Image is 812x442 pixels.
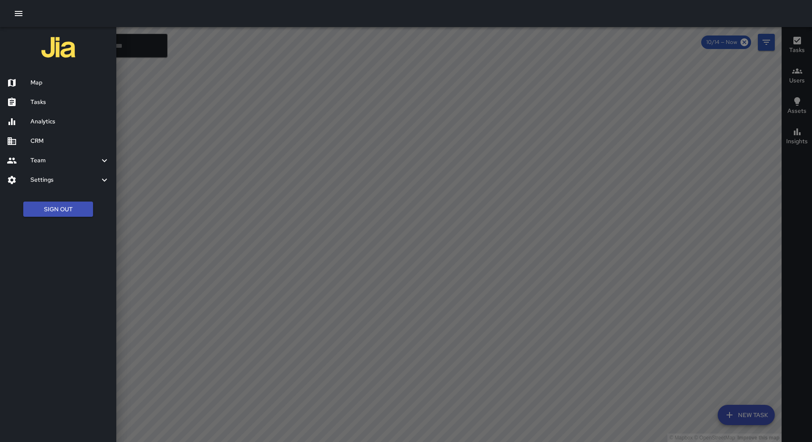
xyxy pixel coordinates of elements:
[30,156,99,165] h6: Team
[30,175,99,185] h6: Settings
[30,98,110,107] h6: Tasks
[30,78,110,87] h6: Map
[30,136,110,146] h6: CRM
[23,202,93,217] button: Sign Out
[41,30,75,64] img: jia-logo
[30,117,110,126] h6: Analytics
